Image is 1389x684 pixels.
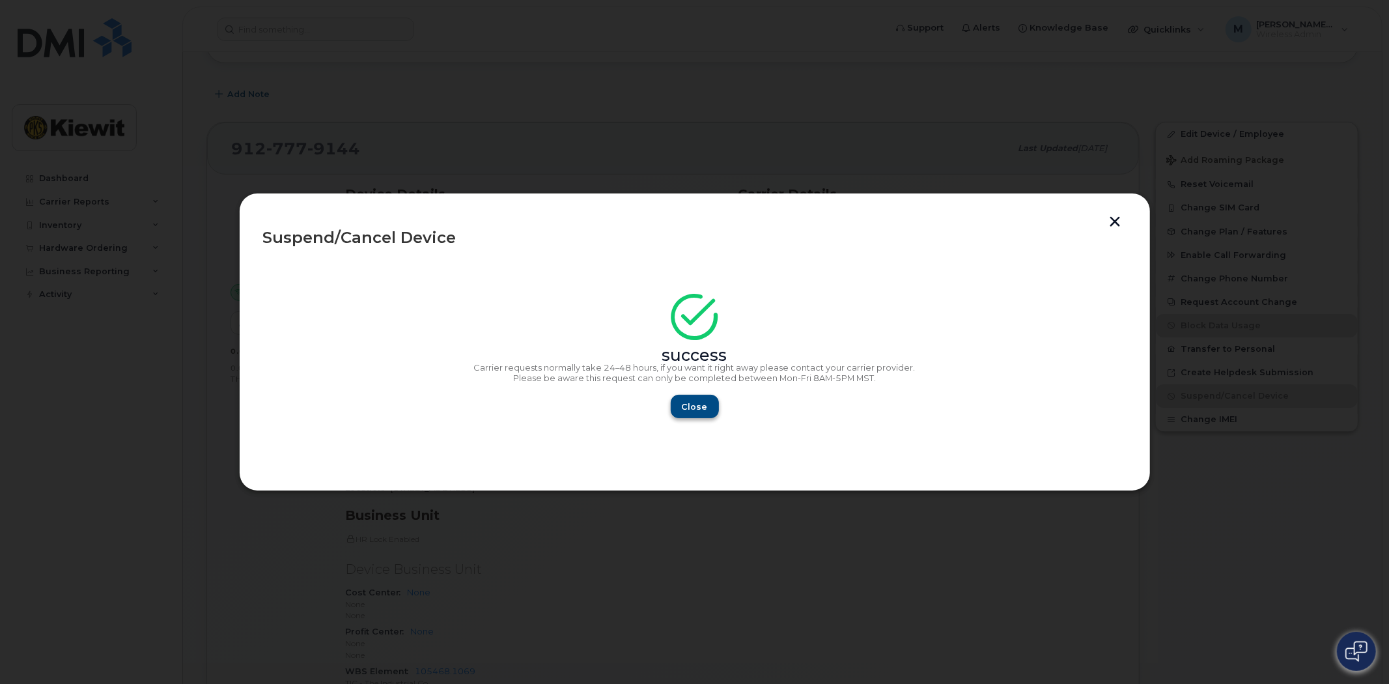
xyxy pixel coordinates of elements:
div: success [263,350,1127,361]
div: Suspend/Cancel Device [263,230,1127,246]
button: Close [671,395,719,418]
p: Please be aware this request can only be completed between Mon-Fri 8AM-5PM MST. [263,373,1127,384]
span: Close [682,401,708,413]
img: Open chat [1345,641,1368,662]
p: Carrier requests normally take 24–48 hours, if you want it right away please contact your carrier... [263,363,1127,373]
